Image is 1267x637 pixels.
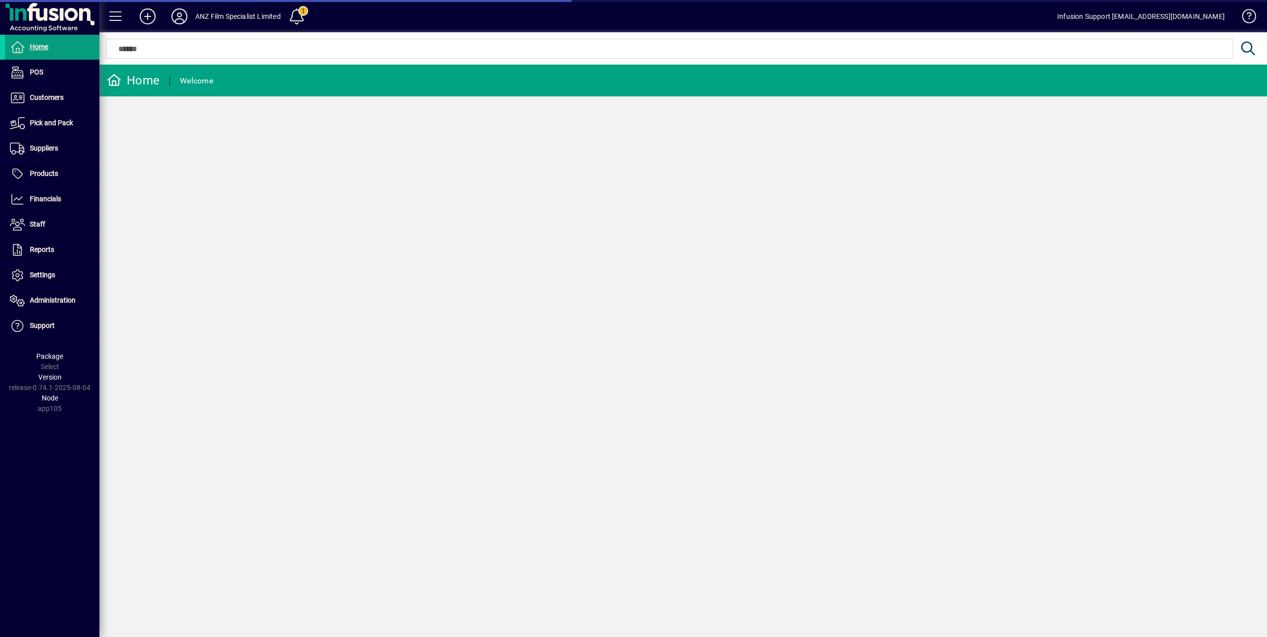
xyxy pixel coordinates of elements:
[5,288,99,313] a: Administration
[5,111,99,136] a: Pick and Pack
[30,144,58,152] span: Suppliers
[5,161,99,186] a: Products
[42,394,58,402] span: Node
[30,296,76,304] span: Administration
[180,73,213,89] div: Welcome
[5,212,99,237] a: Staff
[132,7,164,25] button: Add
[30,93,64,101] span: Customers
[1057,8,1225,24] div: Infusion Support [EMAIL_ADDRESS][DOMAIN_NAME]
[5,238,99,262] a: Reports
[30,169,58,177] span: Products
[1235,2,1255,34] a: Knowledge Base
[30,68,43,76] span: POS
[164,7,195,25] button: Profile
[30,321,55,329] span: Support
[5,314,99,338] a: Support
[30,195,61,203] span: Financials
[5,187,99,212] a: Financials
[195,8,281,24] div: ANZ Film Specialist Limited
[30,271,55,279] span: Settings
[30,43,48,51] span: Home
[30,119,73,127] span: Pick and Pack
[5,85,99,110] a: Customers
[36,352,63,360] span: Package
[30,245,54,253] span: Reports
[5,60,99,85] a: POS
[5,136,99,161] a: Suppliers
[30,220,45,228] span: Staff
[107,73,160,88] div: Home
[5,263,99,288] a: Settings
[38,373,62,381] span: Version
